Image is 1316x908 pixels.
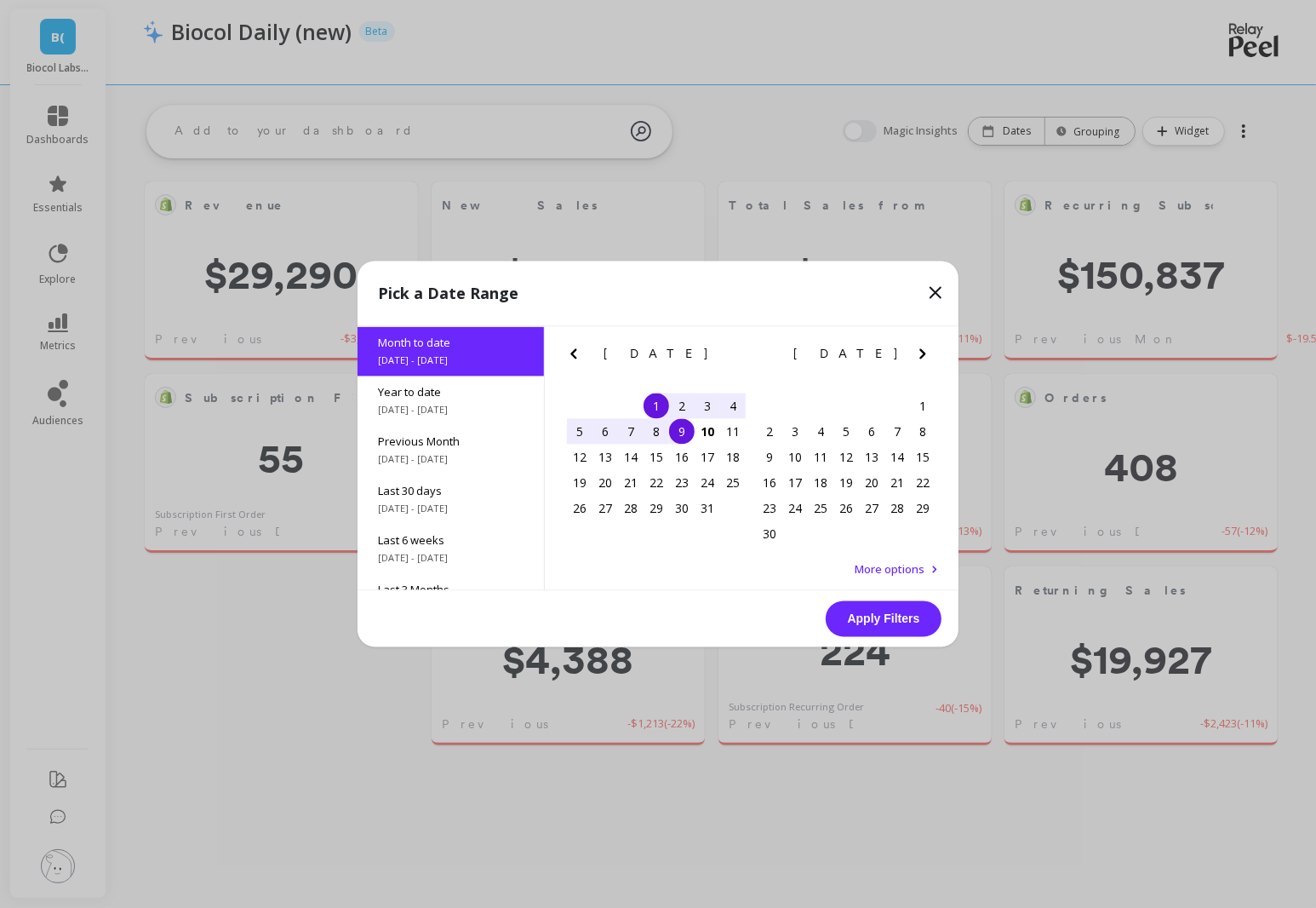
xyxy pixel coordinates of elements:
div: Choose Sunday, October 5th, 2025 [567,419,592,445]
span: [DATE] [793,348,900,361]
span: Last 30 days [378,484,524,499]
div: Choose Wednesday, October 22nd, 2025 [644,470,669,496]
span: Year to date [378,385,524,400]
div: Choose Tuesday, October 14th, 2025 [618,445,644,470]
div: Choose Sunday, November 23rd, 2025 [757,496,782,521]
div: Choose Wednesday, November 12th, 2025 [833,445,859,470]
div: Choose Tuesday, November 18th, 2025 [808,470,833,496]
div: Choose Tuesday, October 28th, 2025 [618,496,644,521]
div: Choose Friday, November 14th, 2025 [884,445,910,470]
p: Pick a Date Range [378,282,518,306]
div: Choose Monday, October 6th, 2025 [592,419,618,445]
div: Choose Thursday, October 9th, 2025 [669,419,695,445]
div: Choose Wednesday, November 19th, 2025 [833,470,859,496]
div: Choose Tuesday, October 7th, 2025 [618,419,644,445]
div: Choose Tuesday, November 25th, 2025 [808,496,833,521]
div: Choose Friday, October 24th, 2025 [695,470,720,496]
span: [DATE] [604,348,710,361]
span: Last 3 Months [378,583,524,598]
div: Choose Friday, November 21st, 2025 [884,470,910,496]
div: month 2025-11 [757,394,936,547]
div: Choose Saturday, October 4th, 2025 [720,394,746,419]
span: [DATE] - [DATE] [378,453,524,467]
div: Choose Wednesday, October 8th, 2025 [644,419,669,445]
div: Choose Wednesday, October 15th, 2025 [644,445,669,470]
div: Choose Wednesday, November 5th, 2025 [833,419,859,445]
div: Choose Saturday, November 8th, 2025 [910,419,936,445]
div: Choose Thursday, October 30th, 2025 [669,496,695,521]
div: Choose Wednesday, October 29th, 2025 [644,496,669,521]
button: Previous Month [564,344,591,371]
div: Choose Sunday, November 30th, 2025 [757,521,782,547]
div: Choose Monday, November 3rd, 2025 [782,419,808,445]
div: Choose Saturday, October 18th, 2025 [720,445,746,470]
div: Choose Sunday, October 19th, 2025 [567,470,592,496]
span: [DATE] - [DATE] [378,552,524,566]
button: Apply Filters [826,601,941,637]
div: Choose Thursday, October 16th, 2025 [669,445,695,470]
span: Month to date [378,336,524,351]
div: Choose Friday, October 3rd, 2025 [695,394,720,419]
div: month 2025-10 [567,394,746,521]
div: Choose Thursday, November 20th, 2025 [859,470,884,496]
div: Choose Sunday, November 16th, 2025 [757,470,782,496]
div: Choose Thursday, October 23rd, 2025 [669,470,695,496]
div: Choose Monday, October 27th, 2025 [592,496,618,521]
div: Choose Friday, October 17th, 2025 [695,445,720,470]
div: Choose Wednesday, October 1st, 2025 [644,394,669,419]
span: [DATE] - [DATE] [378,503,524,516]
div: Choose Thursday, November 13th, 2025 [859,445,884,470]
div: Choose Saturday, October 11th, 2025 [720,419,746,445]
div: Choose Saturday, November 29th, 2025 [910,496,936,521]
div: Choose Saturday, November 15th, 2025 [910,445,936,470]
span: [DATE] - [DATE] [378,404,524,417]
div: Choose Friday, November 7th, 2025 [884,419,910,445]
span: [DATE] - [DATE] [378,354,524,368]
div: Choose Friday, October 10th, 2025 [695,419,720,445]
div: Choose Monday, October 20th, 2025 [592,470,618,496]
div: Choose Thursday, November 27th, 2025 [859,496,884,521]
div: Choose Sunday, November 2nd, 2025 [757,419,782,445]
span: More options [855,562,924,578]
button: Previous Month [753,344,781,371]
div: Choose Tuesday, November 4th, 2025 [808,419,833,445]
span: Previous Month [378,434,524,450]
div: Choose Monday, November 10th, 2025 [782,445,808,470]
button: Next Month [723,344,750,371]
div: Choose Thursday, November 6th, 2025 [859,419,884,445]
span: Last 6 weeks [378,533,524,549]
div: Choose Monday, October 13th, 2025 [592,445,618,470]
div: Choose Wednesday, November 26th, 2025 [833,496,859,521]
div: Choose Monday, November 17th, 2025 [782,470,808,496]
div: Choose Saturday, October 25th, 2025 [720,470,746,496]
div: Choose Monday, November 24th, 2025 [782,496,808,521]
div: Choose Saturday, November 1st, 2025 [910,394,936,419]
div: Choose Sunday, October 12th, 2025 [567,445,592,470]
div: Choose Saturday, November 22nd, 2025 [910,470,936,496]
div: Choose Sunday, October 26th, 2025 [567,496,592,521]
div: Choose Friday, October 31st, 2025 [695,496,720,521]
div: Choose Thursday, October 2nd, 2025 [669,394,695,419]
div: Choose Tuesday, November 11th, 2025 [808,445,833,470]
div: Choose Sunday, November 9th, 2025 [757,445,782,470]
div: Choose Friday, November 28th, 2025 [884,496,910,521]
button: Next Month [913,344,940,371]
div: Choose Tuesday, October 21st, 2025 [618,470,644,496]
